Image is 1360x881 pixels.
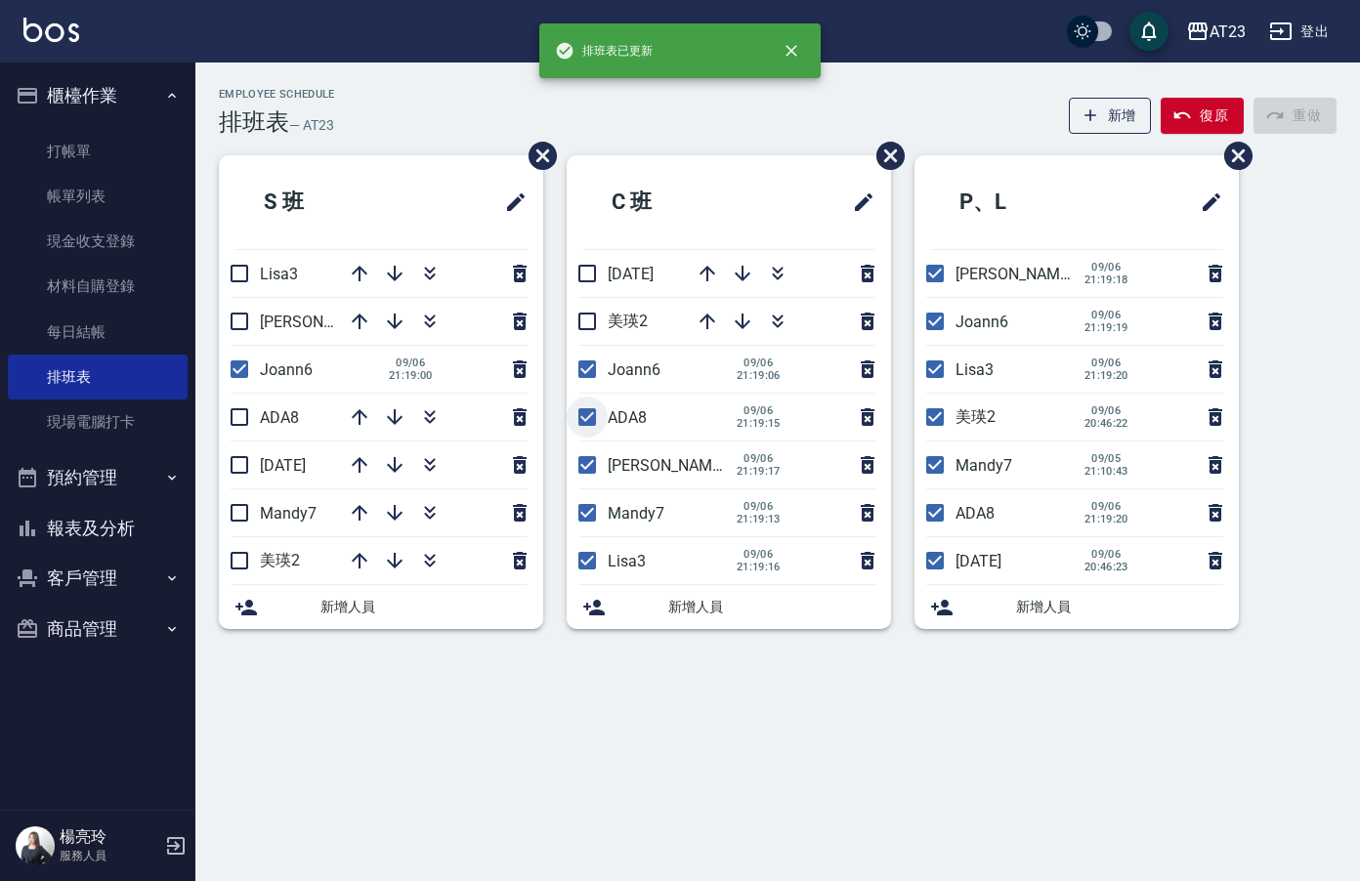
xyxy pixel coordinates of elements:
[608,456,743,475] span: [PERSON_NAME]19
[60,847,159,864] p: 服務人員
[260,408,299,427] span: ADA8
[1084,465,1128,478] span: 21:10:43
[8,70,188,121] button: 櫃檯作業
[555,41,653,61] span: 排班表已更新
[1084,452,1128,465] span: 09/05
[219,108,289,136] h3: 排班表
[862,127,908,185] span: 刪除班表
[956,504,995,523] span: ADA8
[1084,273,1128,286] span: 21:19:18
[737,369,781,382] span: 21:19:06
[1084,561,1128,573] span: 20:46:23
[1084,309,1128,321] span: 09/06
[956,313,1008,331] span: Joann6
[260,360,313,379] span: Joann6
[608,408,647,427] span: ADA8
[956,265,1090,283] span: [PERSON_NAME]19
[582,167,760,237] h2: C 班
[389,357,433,369] span: 09/06
[956,552,1001,570] span: [DATE]
[737,500,781,513] span: 09/06
[737,404,781,417] span: 09/06
[8,219,188,264] a: 現金收支登錄
[8,503,188,554] button: 報表及分析
[914,585,1239,629] div: 新增人員
[8,129,188,174] a: 打帳單
[1069,98,1152,134] button: 新增
[289,115,334,136] h6: — AT23
[8,264,188,309] a: 材料自購登錄
[737,452,781,465] span: 09/06
[1016,597,1223,617] span: 新增人員
[840,179,875,226] span: 修改班表的標題
[1210,20,1246,44] div: AT23
[1084,548,1128,561] span: 09/06
[8,604,188,654] button: 商品管理
[737,513,781,525] span: 21:19:13
[737,561,781,573] span: 21:19:16
[956,360,994,379] span: Lisa3
[1084,369,1128,382] span: 21:19:20
[260,265,298,283] span: Lisa3
[608,504,664,523] span: Mandy7
[8,310,188,355] a: 每日結帳
[1084,321,1128,334] span: 21:19:19
[260,313,395,331] span: [PERSON_NAME]19
[219,88,335,101] h2: Employee Schedule
[320,597,528,617] span: 新增人員
[260,551,300,569] span: 美瑛2
[1161,98,1244,134] button: 復原
[737,417,781,430] span: 21:19:15
[23,18,79,42] img: Logo
[514,127,560,185] span: 刪除班表
[8,174,188,219] a: 帳單列表
[770,29,813,72] button: close
[608,312,648,330] span: 美瑛2
[1084,500,1128,513] span: 09/06
[16,826,55,865] img: Person
[8,399,188,444] a: 現場電腦打卡
[956,407,996,426] span: 美瑛2
[737,465,781,478] span: 21:19:17
[234,167,412,237] h2: S 班
[608,360,660,379] span: Joann6
[1178,12,1254,52] button: AT23
[492,179,528,226] span: 修改班表的標題
[8,553,188,604] button: 客戶管理
[1210,127,1255,185] span: 刪除班表
[1084,357,1128,369] span: 09/06
[8,452,188,503] button: 預約管理
[60,827,159,847] h5: 楊亮玲
[260,456,306,475] span: [DATE]
[1084,404,1128,417] span: 09/06
[1084,513,1128,525] span: 21:19:20
[930,167,1112,237] h2: P、L
[956,456,1012,475] span: Mandy7
[737,548,781,561] span: 09/06
[1084,261,1128,273] span: 09/06
[737,357,781,369] span: 09/06
[389,369,433,382] span: 21:19:00
[608,552,646,570] span: Lisa3
[567,585,891,629] div: 新增人員
[1084,417,1128,430] span: 20:46:22
[260,504,317,523] span: Mandy7
[1261,14,1337,50] button: 登出
[219,585,543,629] div: 新增人員
[1129,12,1169,51] button: save
[1188,179,1223,226] span: 修改班表的標題
[668,597,875,617] span: 新增人員
[608,265,654,283] span: [DATE]
[8,355,188,399] a: 排班表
